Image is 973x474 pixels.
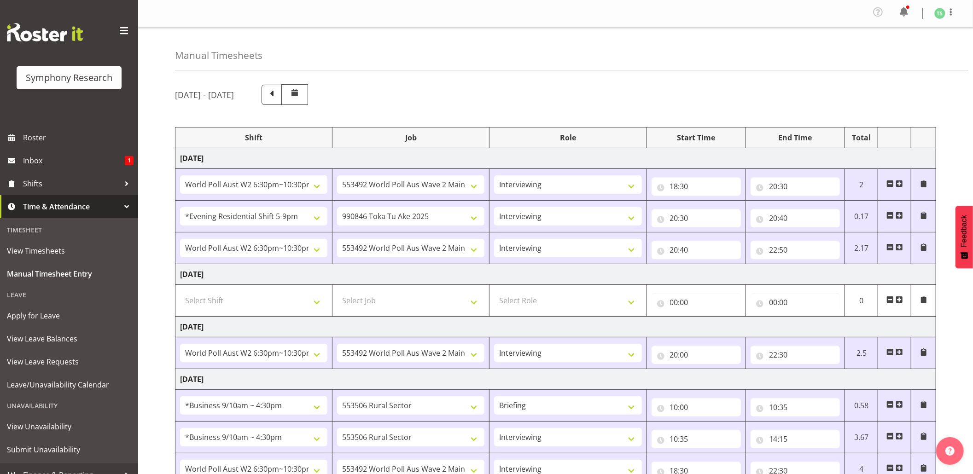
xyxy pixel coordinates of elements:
span: View Unavailability [7,420,131,434]
td: 0 [845,285,878,317]
input: Click to select... [652,241,741,259]
h4: Manual Timesheets [175,50,262,61]
span: Time & Attendance [23,200,120,214]
img: tanya-stebbing1954.jpg [934,8,945,19]
span: Roster [23,131,134,145]
h5: [DATE] - [DATE] [175,90,234,100]
span: Manual Timesheet Entry [7,267,131,281]
span: Shifts [23,177,120,191]
a: View Leave Balances [2,327,136,350]
input: Click to select... [652,177,741,196]
td: [DATE] [175,369,936,390]
span: 1 [125,156,134,165]
span: View Leave Requests [7,355,131,369]
td: 2.17 [845,232,878,264]
td: [DATE] [175,148,936,169]
input: Click to select... [751,209,840,227]
span: Feedback [960,215,968,247]
div: Symphony Research [26,71,112,85]
td: 0.58 [845,390,878,422]
td: 0.17 [845,201,878,232]
td: 3.67 [845,422,878,453]
button: Feedback - Show survey [956,206,973,268]
div: Leave [2,285,136,304]
input: Click to select... [652,293,741,312]
div: Shift [180,132,327,143]
span: Apply for Leave [7,309,131,323]
span: Leave/Unavailability Calendar [7,378,131,392]
input: Click to select... [652,398,741,416]
td: 2.5 [845,337,878,369]
span: View Leave Balances [7,332,131,346]
input: Click to select... [652,209,741,227]
td: [DATE] [175,317,936,337]
input: Click to select... [751,241,840,259]
a: View Timesheets [2,239,136,262]
a: Manual Timesheet Entry [2,262,136,285]
input: Click to select... [751,430,840,448]
td: 2 [845,169,878,201]
div: Start Time [652,132,741,143]
input: Click to select... [751,177,840,196]
div: Timesheet [2,220,136,239]
img: Rosterit website logo [7,23,83,41]
a: View Leave Requests [2,350,136,373]
div: Job [337,132,484,143]
input: Click to select... [652,430,741,448]
span: Submit Unavailability [7,443,131,457]
a: View Unavailability [2,415,136,438]
div: Total [850,132,873,143]
div: Unavailability [2,396,136,415]
span: View Timesheets [7,244,131,258]
input: Click to select... [751,398,840,416]
a: Leave/Unavailability Calendar [2,373,136,396]
input: Click to select... [751,346,840,364]
img: help-xxl-2.png [945,446,955,456]
input: Click to select... [751,293,840,312]
a: Apply for Leave [2,304,136,327]
span: Inbox [23,154,125,168]
div: Role [494,132,641,143]
input: Click to select... [652,346,741,364]
td: [DATE] [175,264,936,285]
a: Submit Unavailability [2,438,136,461]
div: End Time [751,132,840,143]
